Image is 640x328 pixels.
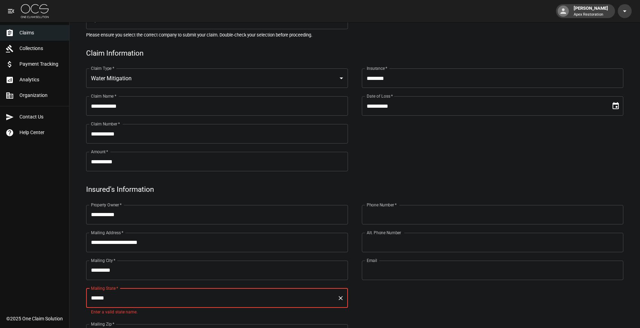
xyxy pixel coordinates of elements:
[86,68,348,88] div: Water Mitigation
[609,99,623,113] button: Choose date, selected date is Sep 23, 2025
[91,230,123,236] label: Mailing Address
[574,12,608,18] p: Apex Restoration
[571,5,611,17] div: [PERSON_NAME]
[91,257,116,263] label: Mailing City
[91,202,122,208] label: Property Owner
[91,309,343,316] p: Enter a valid state name.
[367,65,387,71] label: Insurance
[91,149,108,155] label: Amount
[19,92,64,99] span: Organization
[4,4,18,18] button: open drawer
[367,202,397,208] label: Phone Number
[19,113,64,121] span: Contact Us
[91,121,120,127] label: Claim Number
[21,4,49,18] img: ocs-logo-white-transparent.png
[19,60,64,68] span: Payment Tracking
[91,93,116,99] label: Claim Name
[367,230,401,236] label: Alt. Phone Number
[19,129,64,136] span: Help Center
[19,45,64,52] span: Collections
[19,76,64,83] span: Analytics
[367,93,393,99] label: Date of Loss
[91,321,115,327] label: Mailing Zip
[336,293,346,303] button: Clear
[367,257,377,263] label: Email
[6,315,63,322] div: © 2025 One Claim Solution
[86,32,623,38] h5: Please ensure you select the correct company to submit your claim. Double-check your selection be...
[91,65,114,71] label: Claim Type
[91,285,118,291] label: Mailing State
[19,29,64,36] span: Claims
